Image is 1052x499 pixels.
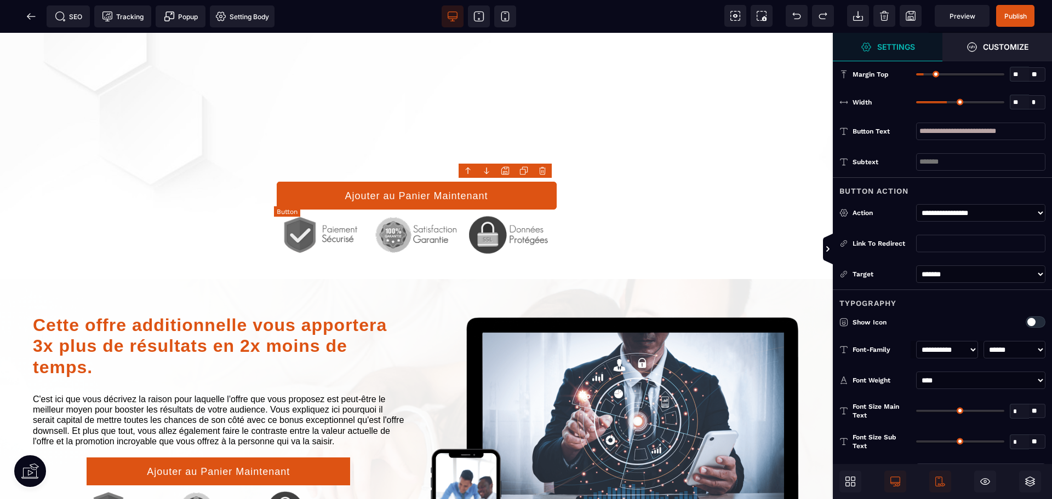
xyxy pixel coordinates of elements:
[900,5,922,27] span: Save
[87,425,350,452] button: Ajouter au Panier Maintenant
[833,233,844,266] span: Toggle Views
[935,5,990,27] span: Preview
[877,43,915,51] strong: Settings
[853,98,872,107] span: Width
[468,5,490,27] span: View tablet
[873,5,895,27] span: Clear
[102,11,144,22] span: Tracking
[853,375,911,386] div: Font Weight
[786,5,808,27] span: Undo
[210,5,275,27] span: Favicon
[884,471,906,492] span: Is Show Desktop
[833,177,1052,198] div: Button Action
[853,344,911,355] div: Font-Family
[494,5,516,27] span: View mobile
[47,5,90,27] span: Seo meta data
[442,5,464,27] span: View desktop
[853,207,911,218] div: Action
[20,5,42,27] span: Back
[853,433,911,450] span: Font Size Sub Text
[277,149,557,177] button: Ajouter au Panier Maintenant
[751,5,773,27] span: Screenshot
[853,156,911,167] div: Subtext
[156,5,205,27] span: Create Alert Modal
[833,289,1052,310] div: Typography
[983,43,1028,51] strong: Customize
[996,5,1034,27] span: Save
[1019,471,1041,492] span: Open Sub Layers
[55,11,82,22] span: SEO
[812,5,834,27] span: Redo
[839,471,861,492] span: Open Blocks
[94,5,151,27] span: Tracking code
[724,5,746,27] span: View components
[950,12,975,20] span: Preview
[33,362,407,413] span: C'est ici que vous décrivez la raison pour laquelle l'offre que vous proposez est peut-être le me...
[942,33,1052,61] span: Open Style Manager
[277,177,557,228] img: 87d055df17f6086273031842b6306d2b_279_paiement_s%C3%A9curis%C3%A9.png
[33,282,404,345] div: Cette offre additionnelle vous apportera 3x plus de résultats en 2x moins de temps.
[853,70,889,79] span: Margin Top
[1004,12,1027,20] span: Publish
[974,471,996,492] span: Cmd Hidden Block
[164,11,198,22] span: Popup
[839,317,976,328] p: Show Icon
[839,238,911,249] div: Link to redirect
[853,402,911,420] span: Font Size Main Text
[833,33,942,61] span: Open Style Manager
[839,269,911,280] div: Target
[929,471,951,492] span: Is Show Mobile
[215,11,269,22] span: Setting Body
[853,126,911,137] div: Button Text
[847,5,869,27] span: Open Import Webpage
